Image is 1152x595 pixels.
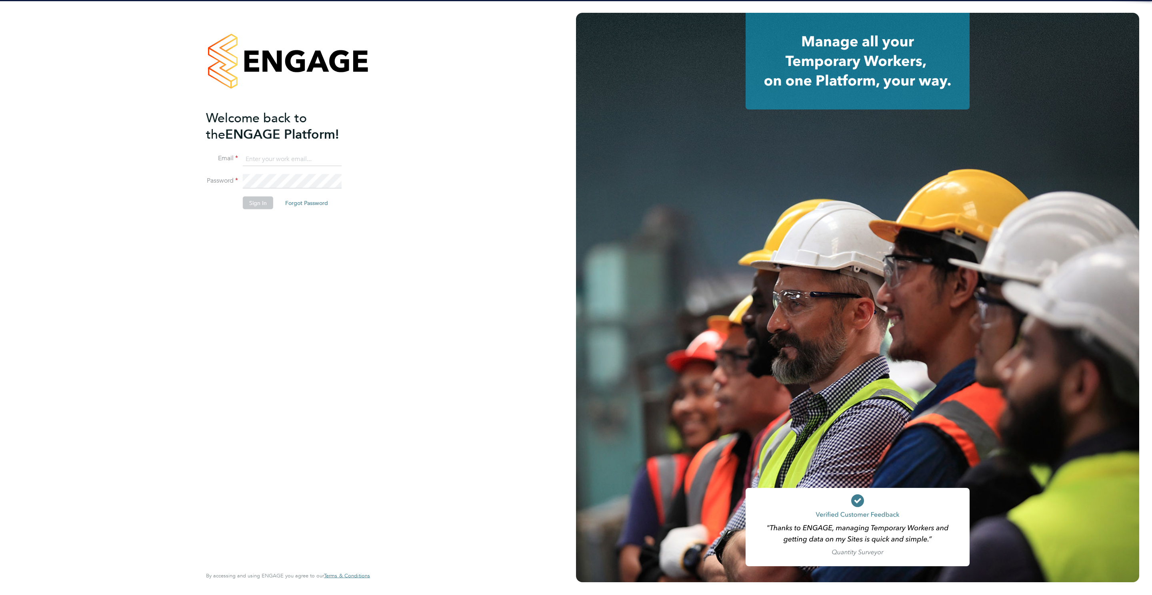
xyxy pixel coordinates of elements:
h2: ENGAGE Platform! [206,109,362,142]
span: Welcome back to the [206,110,307,142]
span: By accessing and using ENGAGE you agree to our [206,572,370,579]
a: Terms & Conditions [324,573,370,579]
button: Sign In [243,197,273,209]
button: Forgot Password [279,197,334,209]
input: Enter your work email... [243,152,342,166]
label: Password [206,177,238,185]
label: Email [206,154,238,163]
